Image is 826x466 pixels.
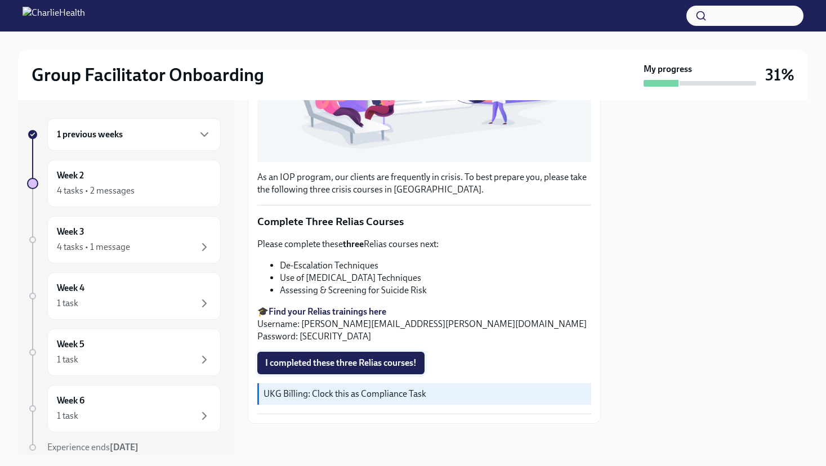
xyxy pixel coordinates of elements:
img: CharlieHealth [23,7,85,25]
strong: My progress [644,63,692,75]
h6: Week 4 [57,282,84,294]
div: 4 tasks • 2 messages [57,185,135,197]
a: Week 51 task [27,329,221,376]
h2: Group Facilitator Onboarding [32,64,264,86]
a: Week 41 task [27,272,221,320]
a: Find your Relias trainings here [269,306,386,317]
a: Week 34 tasks • 1 message [27,216,221,263]
p: Please complete these Relias courses next: [257,238,591,250]
h6: Week 2 [57,169,84,182]
h6: Week 3 [57,226,84,238]
li: Use of [MEDICAL_DATA] Techniques [280,272,591,284]
div: 1 task [57,297,78,310]
li: De-Escalation Techniques [280,259,591,272]
span: Experience ends [47,442,139,452]
div: 1 task [57,410,78,422]
div: 1 task [57,353,78,366]
div: 4 tasks • 1 message [57,241,130,253]
p: Complete Three Relias Courses [257,214,591,229]
a: Week 61 task [27,385,221,432]
h6: 1 previous weeks [57,128,123,141]
h6: Week 5 [57,338,84,351]
p: As an IOP program, our clients are frequently in crisis. To best prepare you, please take the fol... [257,171,591,196]
li: Assessing & Screening for Suicide Risk [280,284,591,297]
strong: [DATE] [110,442,139,452]
h3: 31% [765,65,794,85]
button: I completed these three Relias courses! [257,352,425,374]
strong: three [343,239,364,249]
div: 1 previous weeks [47,118,221,151]
p: 🎓 Username: [PERSON_NAME][EMAIL_ADDRESS][PERSON_NAME][DOMAIN_NAME] Password: [SECURITY_DATA] [257,306,591,343]
a: Week 24 tasks • 2 messages [27,160,221,207]
p: UKG Billing: Clock this as Compliance Task [264,388,587,400]
span: I completed these three Relias courses! [265,357,417,369]
h6: Week 6 [57,395,84,407]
